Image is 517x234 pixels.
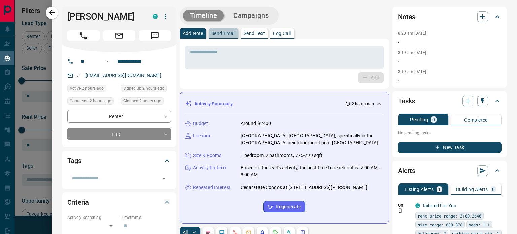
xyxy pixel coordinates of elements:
p: 0 [492,187,495,192]
p: Activity Pattern [193,164,226,171]
button: Open [104,57,112,65]
span: beds: 1-1 [469,221,490,228]
span: Contacted 2 hours ago [70,98,111,104]
p: Building Alerts [456,187,488,192]
span: rent price range: 2160,2640 [418,212,481,219]
p: Size & Rooms [193,152,222,159]
svg: Push Notification Only [398,208,403,213]
span: Signed up 2 hours ago [123,85,164,92]
p: Activity Summary [194,100,233,107]
p: 0 [432,117,435,122]
div: Sun Aug 17 2025 [121,97,171,107]
p: Log Call [273,31,291,36]
p: Timeframe: [121,214,171,221]
span: Active 2 hours ago [70,85,104,92]
p: Repeated Interest [193,184,231,191]
div: Tasks [398,93,502,109]
span: size range: 630,878 [418,221,462,228]
div: Criteria [67,194,171,210]
div: Tags [67,153,171,169]
p: [GEOGRAPHIC_DATA], [GEOGRAPHIC_DATA], specifically in the [GEOGRAPHIC_DATA] neighbourhood near [G... [241,132,383,146]
h2: Criteria [67,197,89,208]
a: Tailored For You [422,203,456,208]
button: Campaigns [227,10,275,21]
div: Sun Aug 17 2025 [67,85,117,94]
p: . [398,38,502,45]
h2: Tasks [398,96,415,106]
p: Cedar Gate Condos at [STREET_ADDRESS][PERSON_NAME] [241,184,368,191]
div: TBD [67,128,171,140]
h2: Alerts [398,165,415,176]
p: Based on the lead's activity, the best time to reach out is: 7:00 AM - 8:00 AM [241,164,383,178]
button: New Task [398,142,502,153]
p: Add Note [183,31,203,36]
p: Listing Alerts [405,187,434,192]
div: condos.ca [153,14,158,19]
h1: [PERSON_NAME] [67,11,143,22]
span: Call [67,30,100,41]
span: Claimed 2 hours ago [123,98,161,104]
p: Around $2400 [241,120,271,127]
p: Send Text [244,31,265,36]
span: Message [139,30,171,41]
button: Open [159,174,169,183]
p: 1 bedroom, 2 bathrooms, 775-799 sqft [241,152,323,159]
div: Renter [67,110,171,123]
p: 8:19 am [DATE] [398,50,426,55]
div: Sun Aug 17 2025 [121,85,171,94]
h2: Tags [67,155,81,166]
div: Sun Aug 17 2025 [67,97,117,107]
div: Notes [398,9,502,25]
button: Timeline [183,10,224,21]
p: Send Email [211,31,236,36]
p: Actively Searching: [67,214,117,221]
h2: Notes [398,11,415,22]
p: Location [193,132,212,139]
p: Off [398,202,411,208]
p: Pending [410,117,428,122]
div: Alerts [398,163,502,179]
button: Regenerate [263,201,305,212]
p: No pending tasks [398,128,502,138]
p: . [398,76,502,83]
p: . [398,57,502,64]
p: 8:19 am [DATE] [398,69,426,74]
svg: Email Valid [76,73,81,78]
a: [EMAIL_ADDRESS][DOMAIN_NAME] [85,73,162,78]
p: Completed [464,118,488,122]
p: 2 hours ago [352,101,374,107]
div: condos.ca [415,203,420,208]
p: 1 [438,187,441,192]
div: Activity Summary2 hours ago [185,98,383,110]
p: Budget [193,120,208,127]
p: 8:20 am [DATE] [398,31,426,36]
span: Email [103,30,135,41]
